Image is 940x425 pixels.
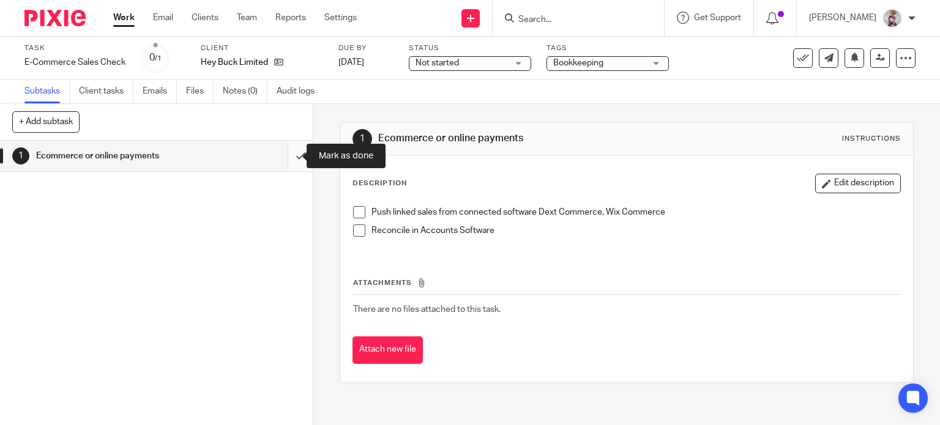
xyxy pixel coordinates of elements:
div: E-Commerce Sales Check [24,56,125,68]
input: Search [517,15,627,26]
label: Tags [546,43,669,53]
span: Get Support [694,13,741,22]
span: Attachments [353,279,412,286]
a: Subtasks [24,79,70,103]
div: Instructions [842,134,901,144]
small: /1 [155,55,162,62]
img: DBTieDye.jpg [882,9,902,28]
label: Task [24,43,125,53]
div: 0 [149,51,162,65]
h1: Ecommerce or online payments [36,147,196,165]
a: Audit logs [277,79,324,103]
a: Email [153,12,173,24]
img: Pixie [24,10,86,26]
span: Bookkeeping [553,59,603,67]
a: Emails [143,79,177,103]
label: Status [409,43,531,53]
div: 1 [12,147,29,164]
p: Reconcile in Accounts Software [371,224,901,237]
a: Clients [192,12,218,24]
p: Description [352,179,407,188]
p: Push linked sales from connected software Dext Commerce, Wix Commerce [371,206,901,218]
a: Work [113,12,135,24]
a: Client tasks [79,79,133,103]
span: Not started [416,59,459,67]
button: Edit description [815,174,901,193]
h1: Ecommerce or online payments [378,132,652,145]
span: [DATE] [338,58,364,67]
button: Attach new file [352,336,423,364]
a: Files [186,79,214,103]
button: + Add subtask [12,111,80,132]
span: There are no files attached to this task. [353,305,501,314]
a: Team [237,12,257,24]
label: Due by [338,43,394,53]
p: [PERSON_NAME] [809,12,876,24]
p: Hey Buck Limited [201,56,268,68]
label: Client [201,43,323,53]
div: 1 [352,129,372,149]
a: Settings [324,12,357,24]
a: Notes (0) [223,79,267,103]
a: Reports [275,12,306,24]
